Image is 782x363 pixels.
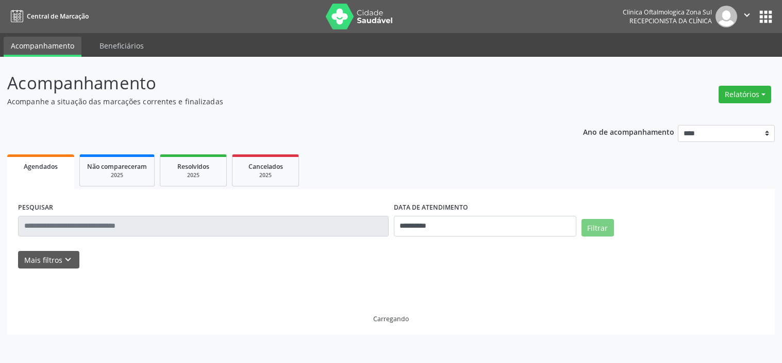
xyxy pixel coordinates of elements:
[87,171,147,179] div: 2025
[716,6,737,27] img: img
[581,219,614,236] button: Filtrar
[87,162,147,171] span: Não compareceram
[24,162,58,171] span: Agendados
[7,70,544,96] p: Acompanhamento
[168,171,219,179] div: 2025
[248,162,283,171] span: Cancelados
[394,200,468,216] label: DATA DE ATENDIMENTO
[719,86,771,103] button: Relatórios
[4,37,81,57] a: Acompanhamento
[737,6,757,27] button: 
[27,12,89,21] span: Central de Marcação
[373,314,409,323] div: Carregando
[757,8,775,26] button: apps
[7,96,544,107] p: Acompanhe a situação das marcações correntes e finalizadas
[741,9,753,21] i: 
[18,251,79,269] button: Mais filtroskeyboard_arrow_down
[62,254,74,265] i: keyboard_arrow_down
[92,37,151,55] a: Beneficiários
[177,162,209,171] span: Resolvidos
[623,8,712,17] div: Clinica Oftalmologica Zona Sul
[18,200,53,216] label: PESQUISAR
[7,8,89,25] a: Central de Marcação
[629,17,712,25] span: Recepcionista da clínica
[583,125,674,138] p: Ano de acompanhamento
[240,171,291,179] div: 2025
